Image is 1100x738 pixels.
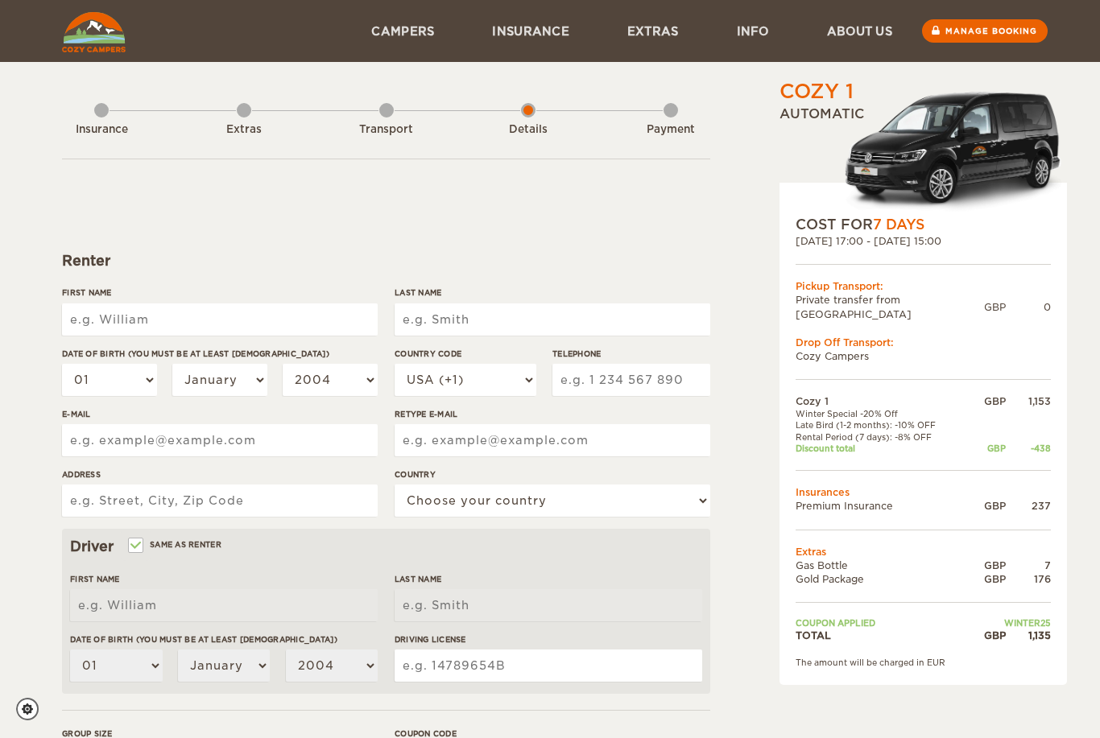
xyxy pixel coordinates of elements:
div: Driver [70,537,702,556]
div: GBP [984,300,1006,314]
a: Manage booking [922,19,1048,43]
td: Late Bird (1-2 months): -10% OFF [796,419,969,431]
td: Insurances [796,485,1051,499]
td: Gold Package [796,572,969,586]
div: Insurance [57,122,146,138]
label: Retype E-mail [395,408,710,420]
td: TOTAL [796,629,969,642]
div: Drop Off Transport: [796,336,1051,349]
input: e.g. William [62,303,378,336]
div: [DATE] 17:00 - [DATE] 15:00 [796,234,1051,248]
td: Gas Bottle [796,559,969,572]
div: 1,135 [1006,629,1051,642]
label: Driving License [395,633,702,645]
div: Renter [62,251,710,270]
div: GBP [969,394,1006,408]
td: Cozy Campers [796,349,1051,363]
label: Same as renter [130,537,221,552]
label: First Name [62,287,378,299]
td: Winter Special -20% Off [796,408,969,419]
label: Country Code [395,348,536,360]
input: e.g. Smith [395,303,710,336]
div: COST FOR [796,215,1051,234]
td: Premium Insurance [796,499,969,513]
input: e.g. 1 234 567 890 [552,364,710,396]
label: E-mail [62,408,378,420]
div: Details [484,122,573,138]
div: GBP [969,572,1006,586]
label: Address [62,468,378,480]
div: 7 [1006,559,1051,572]
div: 176 [1006,572,1051,586]
div: 0 [1006,300,1051,314]
td: Extras [796,545,1051,559]
label: Country [395,468,710,480]
input: Same as renter [130,542,140,552]
td: Cozy 1 [796,394,969,408]
td: Coupon applied [796,617,969,629]
div: GBP [969,559,1006,572]
div: The amount will be charged in EUR [796,657,1051,668]
label: Date of birth (You must be at least [DEMOGRAPHIC_DATA]) [70,633,378,645]
img: Cozy Campers [62,12,126,52]
td: Discount total [796,443,969,454]
div: 1,153 [1006,394,1051,408]
div: Extras [200,122,288,138]
input: e.g. William [70,589,378,621]
td: Rental Period (7 days): -8% OFF [796,431,969,443]
label: Telephone [552,348,710,360]
div: -438 [1006,443,1051,454]
label: First Name [70,573,378,585]
div: GBP [969,499,1006,513]
div: 237 [1006,499,1051,513]
div: Cozy 1 [780,78,854,105]
div: Transport [342,122,431,138]
label: Last Name [395,287,710,299]
div: Payment [627,122,715,138]
div: Pickup Transport: [796,279,1051,293]
input: e.g. Smith [395,589,702,621]
a: Cookie settings [16,698,49,720]
label: Last Name [395,573,702,585]
img: Volkswagen-Caddy-MaxiCrew_.png [844,92,1067,215]
span: 7 Days [873,216,924,233]
input: e.g. 14789654B [395,649,702,682]
div: Automatic [780,105,1067,215]
div: GBP [969,443,1006,454]
input: e.g. Street, City, Zip Code [62,484,378,517]
input: e.g. example@example.com [62,424,378,456]
td: Private transfer from [GEOGRAPHIC_DATA] [796,293,984,320]
td: WINTER25 [969,617,1051,629]
input: e.g. example@example.com [395,424,710,456]
div: GBP [969,629,1006,642]
label: Date of birth (You must be at least [DEMOGRAPHIC_DATA]) [62,348,378,360]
